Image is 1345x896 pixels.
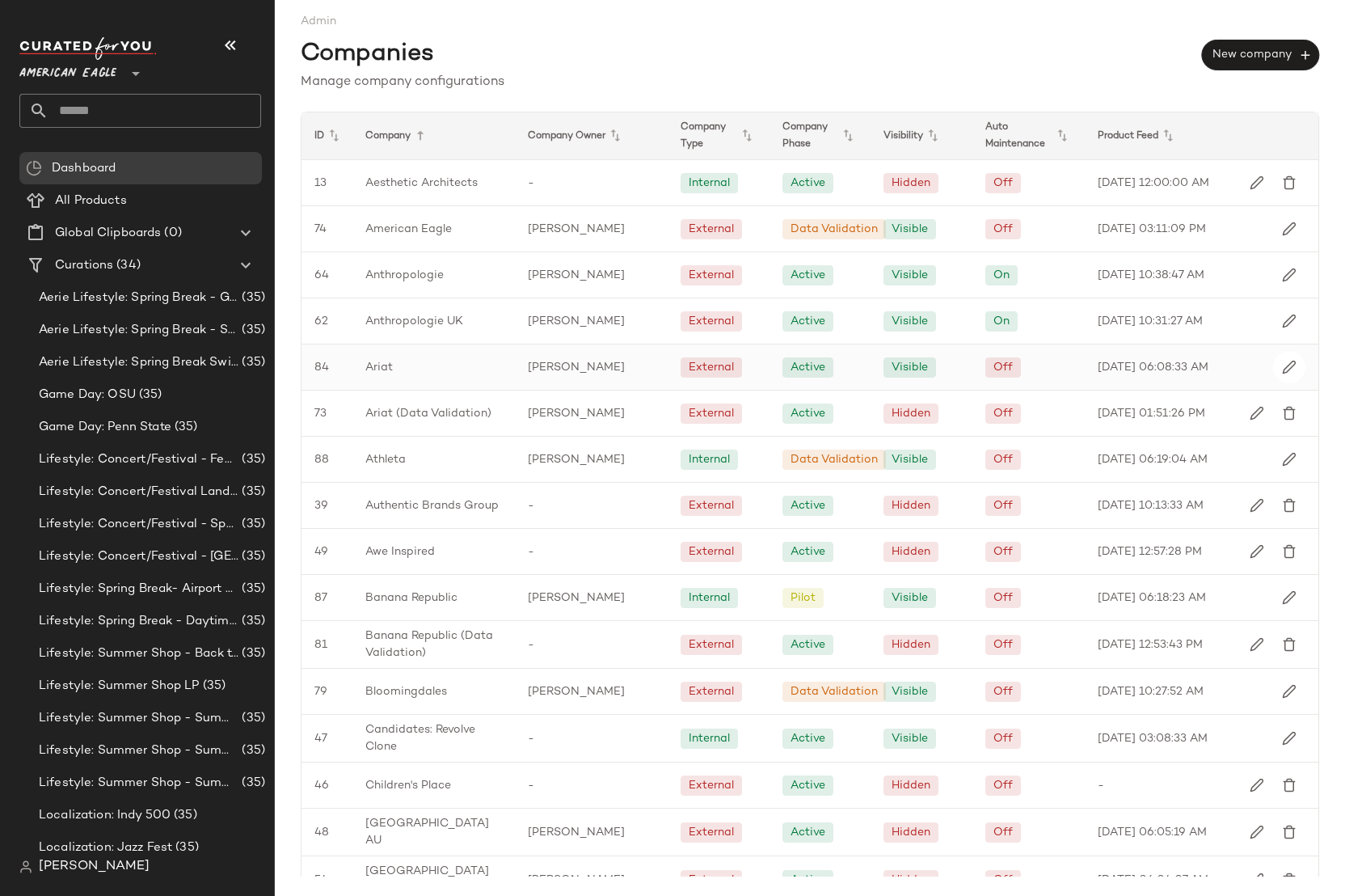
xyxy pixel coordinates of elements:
span: [DATE] 12:00:00 AM [1098,175,1209,192]
span: 13 [314,175,327,192]
span: Lifestyle: Concert/Festival - [GEOGRAPHIC_DATA] [39,547,238,566]
span: (35) [238,289,265,307]
button: New company [1202,40,1319,70]
div: External [689,497,734,514]
span: [PERSON_NAME] [528,683,625,700]
span: 88 [314,451,329,468]
span: [PERSON_NAME] [528,267,625,284]
div: Company Owner [515,112,668,159]
div: Active [791,824,825,841]
div: Off [993,824,1013,841]
img: svg%3e [1282,222,1297,236]
div: External [689,683,734,700]
span: [PERSON_NAME] [528,590,625,606]
span: Banana Republic (Data Validation) [365,628,502,661]
span: (35) [238,515,265,534]
span: - [528,175,534,192]
span: (35) [238,450,265,469]
div: Active [791,359,825,376]
span: Global Clipboards [55,224,161,243]
span: 84 [314,359,329,376]
div: Active [791,543,825,560]
div: Off [993,359,1013,376]
span: (35) [238,645,265,663]
div: Company Phase [769,112,871,159]
span: 73 [314,405,327,422]
span: Bloomingdales [365,683,447,700]
span: (35) [238,483,265,501]
span: Lifestyle: Spring Break- Airport Style [39,580,238,598]
span: [DATE] 10:38:47 AM [1098,267,1204,284]
div: External [689,359,734,376]
span: Lifestyle: Summer Shop - Back to School Essentials [39,645,238,663]
span: American Eagle [365,221,452,238]
img: svg%3e [19,860,32,873]
span: - [528,543,534,560]
div: Active [791,497,825,514]
span: - [528,777,534,794]
img: svg%3e [1282,314,1297,328]
img: svg%3e [1282,268,1297,282]
img: svg%3e [1282,731,1297,746]
div: Visibility [871,112,972,159]
img: svg%3e [1282,637,1297,652]
span: Aerie Lifestyle: Spring Break - Girly/Femme [39,289,238,307]
div: Active [791,267,825,284]
div: Internal [689,730,730,747]
span: (35) [172,839,199,857]
span: Curations [55,256,113,275]
span: New company [1212,48,1309,62]
div: Off [993,543,1013,560]
span: Lifestyle: Concert/Festival Landing Page [39,483,238,501]
div: Visible [892,359,928,376]
span: All Products [55,192,127,210]
div: Off [993,636,1013,653]
span: 64 [314,267,329,284]
span: Lifestyle: Summer Shop - Summer Abroad [39,709,238,728]
span: (35) [238,321,265,340]
span: [PERSON_NAME] [528,824,625,841]
img: svg%3e [26,160,42,176]
div: Internal [689,590,730,606]
img: svg%3e [1250,544,1264,559]
div: Hidden [892,175,930,192]
img: svg%3e [1282,498,1297,513]
div: On [993,313,1010,330]
div: Auto Maintenance [972,112,1084,159]
div: Visible [892,221,928,238]
div: Internal [689,451,730,468]
img: svg%3e [1282,825,1297,839]
div: Visible [892,267,928,284]
div: Off [993,730,1013,747]
img: svg%3e [1250,873,1264,887]
span: (35) [171,418,198,437]
div: Data Validation [791,451,878,468]
span: 79 [314,683,327,700]
div: Active [791,175,825,192]
span: (35) [136,386,162,404]
span: Companies [301,36,434,73]
div: Off [993,221,1013,238]
img: svg%3e [1282,590,1297,605]
div: External [689,313,734,330]
span: [PERSON_NAME] [39,857,150,877]
div: Hidden [892,777,930,794]
div: Off [993,777,1013,794]
span: [DATE] 06:08:33 AM [1098,359,1208,376]
span: Game Day: Penn State [39,418,171,437]
div: External [689,777,734,794]
span: (0) [161,224,181,243]
div: Active [791,777,825,794]
span: Game Day: OSU [39,386,136,404]
span: [DATE] 06:04:07 AM [1098,872,1208,889]
div: Data Validation [791,221,878,238]
div: Visible [892,590,928,606]
span: Lifestyle: Spring Break - Daytime Casual [39,612,238,631]
span: [PERSON_NAME] [528,451,625,468]
div: External [689,636,734,653]
div: Hidden [892,636,930,653]
div: External [689,405,734,422]
span: (35) [238,709,265,728]
span: [DATE] 03:08:33 AM [1098,730,1208,747]
span: - [528,730,534,747]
